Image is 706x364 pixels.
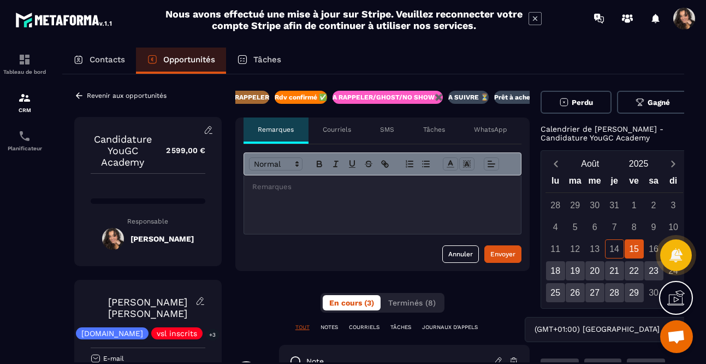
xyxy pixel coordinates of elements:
button: Open years overlay [614,154,663,173]
p: TÂCHES [390,324,411,331]
div: 4 [546,218,565,237]
div: 31 [605,196,624,215]
div: Envoyer [490,249,515,260]
div: 8 [625,218,644,237]
h5: [PERSON_NAME] [130,234,194,243]
div: 1 [625,196,644,215]
p: [DOMAIN_NAME] [81,330,143,337]
div: 20 [585,261,604,280]
button: Terminés (8) [382,295,442,310]
span: Gagné [648,98,670,107]
div: sa [644,173,663,192]
p: Revenir aux opportunités [87,92,167,99]
div: 22 [625,261,644,280]
button: En cours (3) [323,295,381,310]
div: 13 [585,239,604,259]
div: 28 [605,283,624,302]
div: Calendar days [545,196,683,302]
a: formationformationCRM [3,83,46,121]
button: Previous month [545,156,566,171]
span: Terminés (8) [388,298,436,307]
div: lu [545,173,565,192]
img: scheduler [18,130,31,143]
a: Ouvrir le chat [660,320,693,353]
div: 3 [664,196,683,215]
div: 5 [566,218,585,237]
p: RDV à conf. A RAPPELER [191,93,269,102]
a: formationformationTableau de bord [3,45,46,83]
p: SMS [380,125,394,134]
p: Prêt à acheter 🎰 [494,93,549,102]
button: Envoyer [484,245,521,263]
span: En cours (3) [329,298,374,307]
div: 14 [605,239,624,259]
p: TOUT [295,324,310,331]
span: Perdu [572,98,593,107]
div: ma [565,173,585,192]
a: Contacts [62,48,136,74]
div: 12 [566,239,585,259]
p: Candidature YouGC Academy [91,133,155,168]
a: Opportunités [136,48,226,74]
div: 29 [566,196,585,215]
p: Contacts [90,55,125,64]
p: Rdv confirmé ✅ [275,93,327,102]
div: je [604,173,624,192]
div: Calendar wrapper [545,173,683,302]
p: E-mail [103,354,124,363]
button: Annuler [442,245,479,263]
p: Planificateur [3,145,46,151]
p: Opportunités [163,55,215,64]
a: Tâches [226,48,292,74]
div: 26 [566,283,585,302]
p: Tableau de bord [3,69,46,75]
p: Calendrier de [PERSON_NAME] - Candidature YouGC Academy [541,125,688,142]
p: Courriels [323,125,351,134]
p: WhatsApp [474,125,507,134]
div: 2 [644,196,663,215]
h2: Nous avons effectué une mise à jour sur Stripe. Veuillez reconnecter votre compte Stripe afin de ... [165,8,523,31]
button: Gagné [617,91,688,114]
img: logo [15,10,114,30]
p: 2 599,00 € [155,140,205,161]
div: 28 [546,196,565,215]
div: me [585,173,604,192]
p: +3 [205,329,219,340]
div: 7 [605,218,624,237]
span: (GMT+01:00) [GEOGRAPHIC_DATA] [532,324,662,336]
a: schedulerschedulerPlanificateur [3,121,46,160]
p: vsl inscrits [157,330,197,337]
a: [PERSON_NAME] [PERSON_NAME] [108,296,187,319]
div: 27 [585,283,604,302]
div: 18 [546,261,565,280]
div: 30 [585,196,604,215]
div: 16 [644,239,663,259]
div: 25 [546,283,565,302]
p: Tâches [253,55,281,64]
button: Perdu [541,91,612,114]
p: A RAPPELER/GHOST/NO SHOW✖️ [333,93,443,102]
button: Next month [663,156,683,171]
div: 15 [625,239,644,259]
p: A SUIVRE ⏳ [448,93,489,102]
div: 10 [664,218,683,237]
p: Remarques [258,125,294,134]
div: 9 [644,218,663,237]
button: Open months overlay [566,154,614,173]
div: 29 [625,283,644,302]
p: CRM [3,107,46,113]
p: Responsable [91,218,205,225]
img: formation [18,53,31,66]
p: NOTES [321,324,338,331]
div: 23 [644,261,663,280]
div: Search for option [525,317,688,342]
div: di [663,173,683,192]
div: 19 [566,261,585,280]
div: 21 [605,261,624,280]
img: formation [18,91,31,104]
input: Search for option [662,324,670,336]
div: 30 [644,283,663,302]
div: ve [624,173,644,192]
p: JOURNAUX D'APPELS [422,324,478,331]
p: Tâches [423,125,445,134]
